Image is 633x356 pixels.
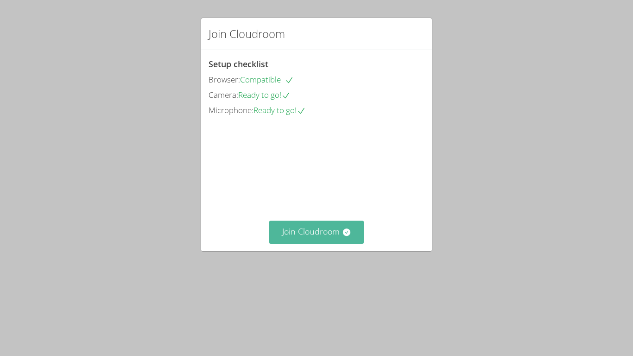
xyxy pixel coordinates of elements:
h2: Join Cloudroom [209,25,285,42]
span: Ready to go! [253,105,306,115]
button: Join Cloudroom [269,221,364,243]
span: Browser: [209,74,240,85]
span: Ready to go! [238,89,291,100]
span: Compatible [240,74,294,85]
span: Setup checklist [209,58,268,70]
span: Camera: [209,89,238,100]
span: Microphone: [209,105,253,115]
